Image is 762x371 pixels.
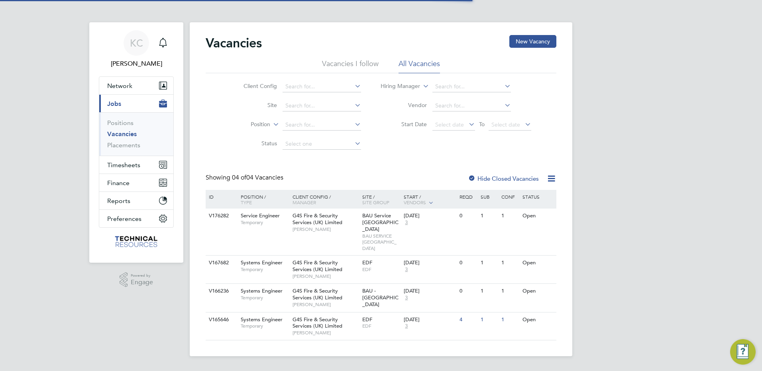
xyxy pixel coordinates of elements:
[235,190,291,209] div: Position /
[231,102,277,109] label: Site
[89,22,183,263] nav: Main navigation
[499,284,520,299] div: 1
[404,288,456,295] div: [DATE]
[207,256,235,270] div: V167682
[293,226,358,232] span: [PERSON_NAME]
[107,179,130,187] span: Finance
[520,209,555,223] div: Open
[362,266,400,273] span: EDF
[120,272,153,287] a: Powered byEngage
[241,295,289,301] span: Temporary
[293,259,342,273] span: G4S Fire & Security Services (UK) Limited
[491,121,520,128] span: Select date
[207,312,235,327] div: V165646
[477,119,487,129] span: To
[232,174,283,182] span: 04 Vacancies
[291,190,360,209] div: Client Config /
[99,77,173,94] button: Network
[241,266,289,273] span: Temporary
[107,119,134,127] a: Positions
[107,141,140,149] a: Placements
[730,339,756,365] button: Engage Resource Center
[435,121,464,128] span: Select date
[479,209,499,223] div: 1
[458,312,478,327] div: 4
[499,312,520,327] div: 1
[458,190,478,203] div: Reqd
[293,212,342,226] span: G4S Fire & Security Services (UK) Limited
[499,256,520,270] div: 1
[114,236,159,248] img: technicalresources-logo-retina.png
[479,312,499,327] div: 1
[362,287,399,308] span: BAU - [GEOGRAPHIC_DATA]
[520,190,555,203] div: Status
[107,215,141,223] span: Preferences
[458,256,478,270] div: 0
[206,35,262,51] h2: Vacancies
[362,323,400,329] span: EDF
[283,81,361,92] input: Search for...
[499,209,520,223] div: 1
[131,272,153,279] span: Powered by
[207,190,235,203] div: ID
[283,100,361,111] input: Search for...
[99,192,173,209] button: Reports
[402,190,458,210] div: Start /
[131,279,153,286] span: Engage
[520,312,555,327] div: Open
[404,323,409,330] span: 3
[232,174,246,182] span: 04 of
[231,140,277,147] label: Status
[99,210,173,227] button: Preferences
[381,102,427,109] label: Vendor
[362,212,399,232] span: BAU Service [GEOGRAPHIC_DATA]
[404,260,456,266] div: [DATE]
[520,284,555,299] div: Open
[107,130,137,138] a: Vacancies
[99,174,173,191] button: Finance
[107,100,121,107] span: Jobs
[458,209,478,223] div: 0
[207,209,235,223] div: V176282
[479,284,499,299] div: 1
[99,156,173,174] button: Timesheets
[231,82,277,90] label: Client Config
[241,259,283,266] span: Systems Engineer
[432,81,511,92] input: Search for...
[99,236,174,248] a: Go to home page
[360,190,402,209] div: Site /
[404,316,456,323] div: [DATE]
[99,59,174,68] span: Kate Cordery
[206,174,285,182] div: Showing
[130,38,143,48] span: KC
[241,199,252,205] span: Type
[293,301,358,308] span: [PERSON_NAME]
[362,199,389,205] span: Site Group
[283,139,361,150] input: Select one
[458,284,478,299] div: 0
[99,30,174,68] a: KC[PERSON_NAME]
[241,287,283,294] span: Systems Engineer
[99,112,173,156] div: Jobs
[404,219,409,226] span: 3
[499,190,520,203] div: Conf
[293,316,342,330] span: G4S Fire & Security Services (UK) Limited
[107,197,130,205] span: Reports
[107,161,140,169] span: Timesheets
[404,266,409,273] span: 3
[224,121,270,129] label: Position
[293,273,358,279] span: [PERSON_NAME]
[283,119,361,131] input: Search for...
[241,316,283,323] span: Systems Engineer
[241,323,289,329] span: Temporary
[404,199,426,205] span: Vendors
[241,219,289,226] span: Temporary
[404,213,456,219] div: [DATE]
[293,199,316,205] span: Manager
[293,287,342,301] span: G4S Fire & Security Services (UK) Limited
[107,82,132,90] span: Network
[362,316,372,323] span: EDF
[520,256,555,270] div: Open
[479,256,499,270] div: 1
[374,82,420,90] label: Hiring Manager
